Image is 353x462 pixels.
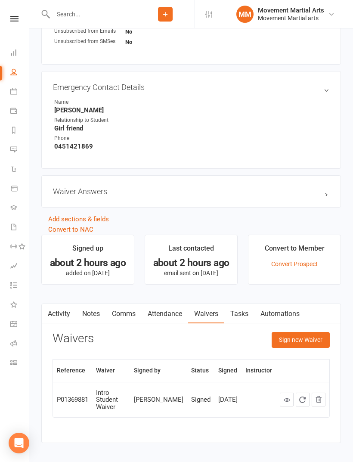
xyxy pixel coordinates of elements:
strong: [PERSON_NAME] [54,106,329,114]
th: Waiver [92,360,130,381]
strong: 0451421869 [54,143,329,150]
div: Unsubscribed from Emails [54,27,125,35]
strong: Girl friend [54,124,329,132]
h3: Waivers [53,332,94,345]
div: Phone [54,134,125,143]
a: Attendance [142,304,188,324]
h3: Waiver Answers [53,187,329,196]
a: Class kiosk mode [10,354,30,373]
a: Activity [42,304,76,324]
div: Movement Martial arts [258,14,324,22]
div: Name [54,98,125,106]
div: Signed up [72,243,103,258]
strong: No [125,39,132,45]
a: Notes [76,304,106,324]
div: P01369881 [57,396,88,403]
a: Roll call kiosk mode [10,335,30,354]
a: Waivers [188,304,224,324]
a: General attendance kiosk mode [10,315,30,335]
div: Open Intercom Messenger [9,433,29,453]
th: Reference [53,360,92,381]
h3: Emergency Contact Details [53,83,329,92]
th: Status [187,360,214,381]
a: Assessments [10,257,30,276]
p: email sent on [DATE] [153,270,229,276]
a: Payments [10,102,30,121]
a: What's New [10,296,30,315]
div: Intro Student Waiver [96,389,126,411]
div: Relationship to Student [54,116,125,124]
a: Automations [254,304,306,324]
th: Instructor [242,360,276,381]
div: Movement Martial Arts [258,6,324,14]
div: about 2 hours ago [153,258,229,267]
div: Signed [191,396,211,403]
div: Last contacted [168,243,214,258]
a: Tasks [224,304,254,324]
div: [DATE] [218,396,238,403]
p: added on [DATE] [50,270,126,276]
a: Add sections & fields [48,215,109,223]
strong: No [125,28,132,35]
div: Convert to Member [265,243,325,258]
div: [PERSON_NAME] [134,396,183,403]
a: Calendar [10,83,30,102]
a: Convert Prospect [271,260,318,267]
a: People [10,63,30,83]
th: Signed by [130,360,187,381]
th: Signed [214,360,242,381]
a: Reports [10,121,30,141]
div: about 2 hours ago [50,258,126,267]
a: Dashboard [10,44,30,63]
a: Comms [106,304,142,324]
a: Convert to NAC [48,226,93,233]
input: Search... [50,8,136,20]
div: MM [236,6,254,23]
button: Sign new Waiver [272,332,330,347]
a: Product Sales [10,180,30,199]
div: Unsubscribed from SMSes [54,37,125,46]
